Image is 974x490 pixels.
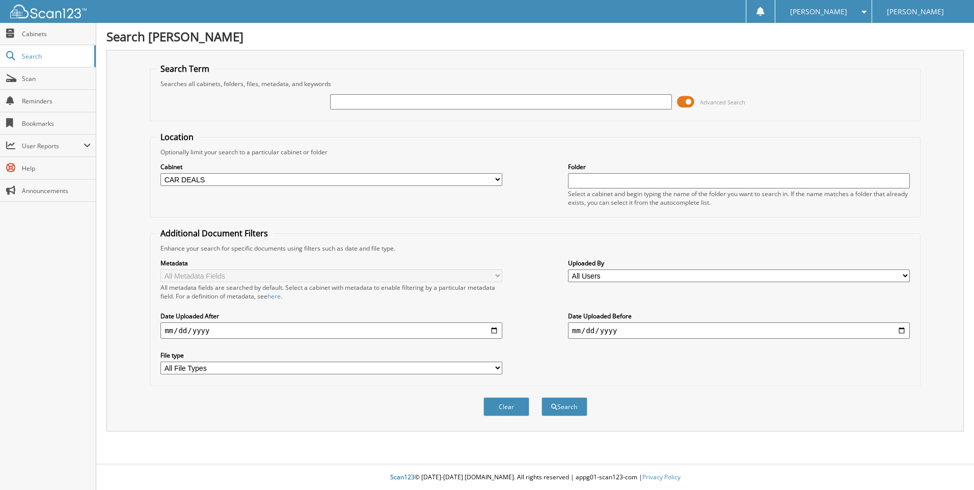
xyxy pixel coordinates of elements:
[155,228,273,239] legend: Additional Document Filters
[22,97,91,105] span: Reminders
[160,162,502,171] label: Cabinet
[568,189,910,207] div: Select a cabinet and begin typing the name of the folder you want to search in. If the name match...
[160,259,502,267] label: Metadata
[155,244,915,253] div: Enhance your search for specific documents using filters such as date and file type.
[568,312,910,320] label: Date Uploaded Before
[155,131,199,143] legend: Location
[106,28,964,45] h1: Search [PERSON_NAME]
[160,312,502,320] label: Date Uploaded After
[642,473,681,481] a: Privacy Policy
[568,162,910,171] label: Folder
[22,164,91,173] span: Help
[160,283,502,301] div: All metadata fields are searched by default. Select a cabinet with metadata to enable filtering b...
[160,351,502,360] label: File type
[22,142,84,150] span: User Reports
[22,119,91,128] span: Bookmarks
[483,397,529,416] button: Clear
[10,5,87,18] img: scan123-logo-white.svg
[22,186,91,195] span: Announcements
[96,465,974,490] div: © [DATE]-[DATE] [DOMAIN_NAME]. All rights reserved | appg01-scan123-com |
[390,473,415,481] span: Scan123
[923,441,974,490] iframe: Chat Widget
[155,63,214,74] legend: Search Term
[887,9,944,15] span: [PERSON_NAME]
[700,98,745,106] span: Advanced Search
[542,397,587,416] button: Search
[22,74,91,83] span: Scan
[790,9,847,15] span: [PERSON_NAME]
[160,322,502,339] input: start
[267,292,281,301] a: here
[568,259,910,267] label: Uploaded By
[22,30,91,38] span: Cabinets
[568,322,910,339] input: end
[155,79,915,88] div: Searches all cabinets, folders, files, metadata, and keywords
[155,148,915,156] div: Optionally limit your search to a particular cabinet or folder
[22,52,89,61] span: Search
